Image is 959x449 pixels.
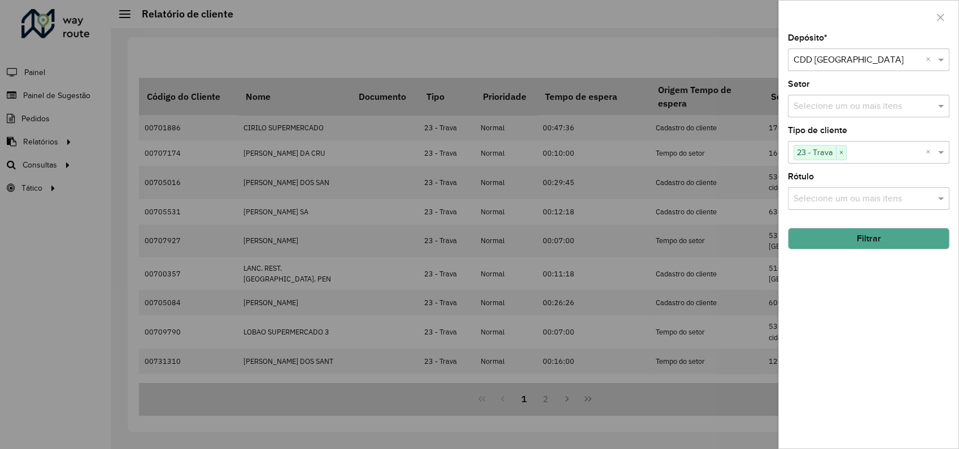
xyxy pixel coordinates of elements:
span: Clear all [926,146,935,159]
label: Tipo de cliente [788,124,847,137]
label: Setor [788,77,810,91]
button: Filtrar [788,228,949,249]
span: 23 - Trava [794,146,836,159]
span: Clear all [926,53,935,67]
span: × [836,146,846,160]
label: Rótulo [788,170,814,183]
label: Depósito [788,31,827,45]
